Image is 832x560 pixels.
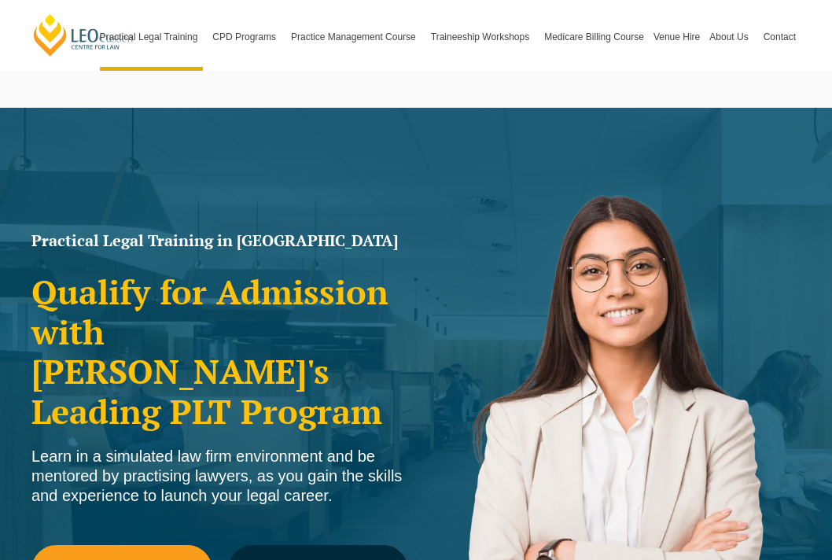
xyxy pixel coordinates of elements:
[649,3,705,71] a: Venue Hire
[286,3,426,71] a: Practice Management Course
[705,3,758,71] a: About Us
[31,447,408,506] div: Learn in a simulated law firm environment and be mentored by practising lawyers, as you gain the ...
[31,13,136,57] a: [PERSON_NAME] Centre for Law
[95,3,208,71] a: Practical Legal Training
[759,3,801,71] a: Contact
[31,272,408,431] h2: Qualify for Admission with [PERSON_NAME]'s Leading PLT Program
[426,3,539,71] a: Traineeship Workshops
[31,233,408,249] h1: Practical Legal Training in [GEOGRAPHIC_DATA]
[593,130,793,521] iframe: LiveChat chat widget
[539,3,649,71] a: Medicare Billing Course
[208,3,286,71] a: CPD Programs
